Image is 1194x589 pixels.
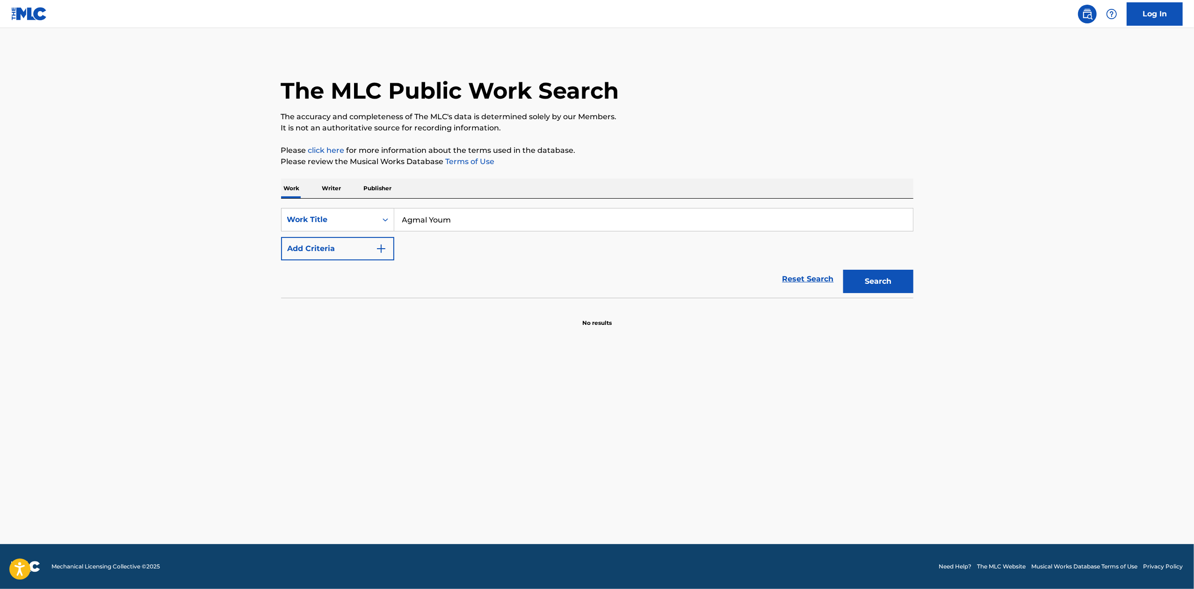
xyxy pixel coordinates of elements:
[1127,2,1183,26] a: Log In
[376,243,387,254] img: 9d2ae6d4665cec9f34b9.svg
[11,561,40,572] img: logo
[1106,8,1117,20] img: help
[444,157,495,166] a: Terms of Use
[1031,562,1137,571] a: Musical Works Database Terms of Use
[1102,5,1121,23] div: Help
[281,237,394,260] button: Add Criteria
[843,270,913,293] button: Search
[582,308,612,327] p: No results
[281,145,913,156] p: Please for more information about the terms used in the database.
[11,7,47,21] img: MLC Logo
[977,562,1026,571] a: The MLC Website
[1082,8,1093,20] img: search
[281,77,619,105] h1: The MLC Public Work Search
[778,269,839,289] a: Reset Search
[287,214,371,225] div: Work Title
[281,122,913,134] p: It is not an authoritative source for recording information.
[939,562,971,571] a: Need Help?
[281,208,913,298] form: Search Form
[308,146,345,155] a: click here
[281,179,303,198] p: Work
[361,179,395,198] p: Publisher
[1143,562,1183,571] a: Privacy Policy
[51,562,160,571] span: Mechanical Licensing Collective © 2025
[281,111,913,122] p: The accuracy and completeness of The MLC's data is determined solely by our Members.
[319,179,344,198] p: Writer
[281,156,913,167] p: Please review the Musical Works Database
[1147,544,1194,589] iframe: Chat Widget
[1078,5,1097,23] a: Public Search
